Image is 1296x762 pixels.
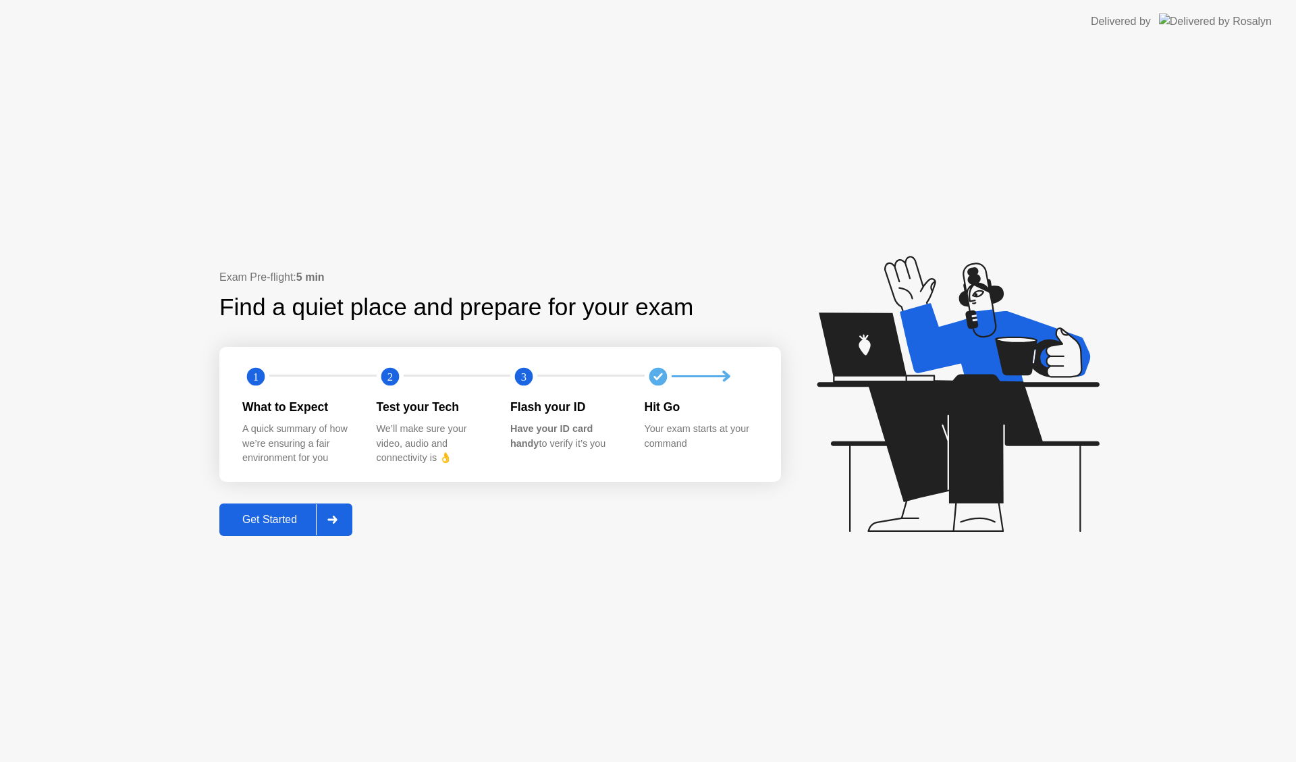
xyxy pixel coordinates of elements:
div: Find a quiet place and prepare for your exam [219,290,695,325]
div: Your exam starts at your command [645,422,757,451]
div: What to Expect [242,398,355,416]
text: 1 [253,370,259,383]
button: Get Started [219,504,352,536]
div: Get Started [223,514,316,526]
div: Delivered by [1091,13,1151,30]
text: 3 [521,370,526,383]
div: Test your Tech [377,398,489,416]
div: Hit Go [645,398,757,416]
div: We’ll make sure your video, audio and connectivity is 👌 [377,422,489,466]
text: 2 [387,370,392,383]
img: Delivered by Rosalyn [1159,13,1272,29]
div: to verify it’s you [510,422,623,451]
div: A quick summary of how we’re ensuring a fair environment for you [242,422,355,466]
div: Exam Pre-flight: [219,269,781,285]
div: Flash your ID [510,398,623,416]
b: Have your ID card handy [510,423,593,449]
b: 5 min [296,271,325,283]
